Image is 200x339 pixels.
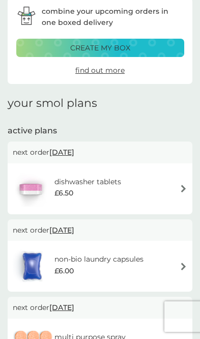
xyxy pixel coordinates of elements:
[13,302,187,313] p: next order
[16,39,184,57] button: create my box
[54,253,144,265] h6: non-bio laundry capsules
[180,185,187,192] img: arrow right
[13,147,187,158] p: next order
[49,143,74,162] span: [DATE]
[70,42,130,53] p: create my box
[49,220,74,240] span: [DATE]
[180,263,187,270] img: arrow right
[8,125,192,136] h2: active plans
[75,66,125,75] span: find out more
[75,65,125,76] a: find out more
[49,298,74,317] span: [DATE]
[42,6,184,29] p: combine your upcoming orders in one boxed delivery
[54,265,74,276] span: £6.00
[54,176,121,187] h6: dishwasher tablets
[13,248,51,284] img: non-bio laundry capsules
[13,224,187,236] p: next order
[13,171,48,207] img: dishwasher tablets
[54,187,73,199] span: £6.50
[8,97,192,110] h1: your smol plans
